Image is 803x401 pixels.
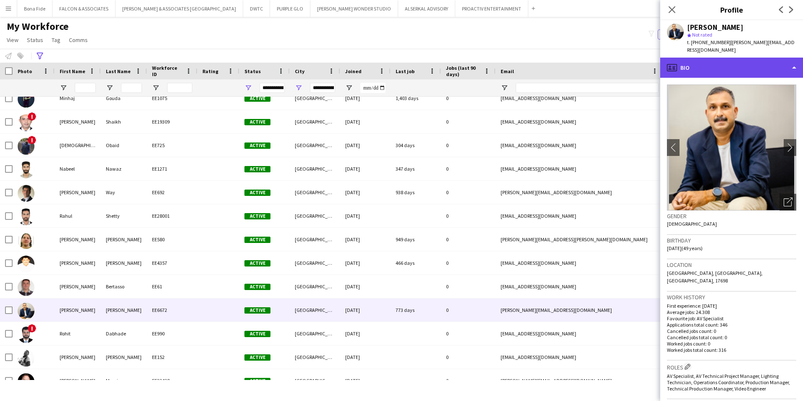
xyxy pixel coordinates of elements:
span: Not rated [692,32,712,38]
span: Jobs (last 90 days) [446,65,480,77]
div: [PERSON_NAME][EMAIL_ADDRESS][DOMAIN_NAME] [496,369,664,392]
img: Ross Ashcroft [18,350,34,367]
span: Workforce ID [152,65,182,77]
div: [GEOGRAPHIC_DATA] [290,346,340,369]
div: [GEOGRAPHIC_DATA] [290,228,340,251]
img: Muhammad Obaid [18,138,34,155]
div: Bio [660,58,803,78]
div: [GEOGRAPHIC_DATA] [290,275,340,298]
a: Tag [48,34,64,45]
div: EE692 [147,181,197,204]
span: Photo [18,68,32,74]
div: [GEOGRAPHIC_DATA] [290,181,340,204]
div: 0 [441,204,496,227]
div: EE725 [147,134,197,157]
div: [DATE] [340,110,391,133]
div: [DATE] [340,322,391,345]
span: Active [244,307,270,314]
a: Comms [66,34,91,45]
div: [DATE] [340,204,391,227]
div: EE19309 [147,110,197,133]
div: 0 [441,298,496,322]
div: Bertasso [101,275,147,298]
div: [EMAIL_ADDRESS][DOMAIN_NAME] [496,251,664,274]
div: [PERSON_NAME] [55,228,101,251]
span: Active [244,260,270,266]
div: [GEOGRAPHIC_DATA] [290,322,340,345]
div: [PERSON_NAME] [55,251,101,274]
span: Active [244,119,270,125]
span: Email [501,68,514,74]
span: ! [28,112,36,121]
div: 0 [441,181,496,204]
div: 0 [441,369,496,392]
span: Active [244,378,270,384]
span: Status [27,36,43,44]
span: Active [244,284,270,290]
div: [DATE] [340,87,391,110]
div: [PERSON_NAME] [55,110,101,133]
div: [EMAIL_ADDRESS][DOMAIN_NAME] [496,322,664,345]
div: 0 [441,87,496,110]
div: Marginson [101,369,147,392]
button: Everyone5,702 [658,29,700,40]
h3: Birthday [667,237,796,244]
div: EE1075 [147,87,197,110]
span: Rating [202,68,218,74]
div: 0 [441,228,496,251]
div: [PERSON_NAME] [55,298,101,322]
div: Dabhade [101,322,147,345]
div: EE23438 [147,369,197,392]
div: [EMAIL_ADDRESS][DOMAIN_NAME] [496,87,664,110]
p: Cancelled jobs total count: 0 [667,334,796,340]
img: Richard Kleinsmith [18,232,34,249]
div: 0 [441,322,496,345]
div: [DATE] [340,181,391,204]
div: 949 days [391,228,441,251]
div: [DATE] [340,251,391,274]
button: Open Filter Menu [345,84,353,92]
button: Open Filter Menu [152,84,160,92]
div: Way [101,181,147,204]
div: 0 [441,157,496,180]
div: [GEOGRAPHIC_DATA] [290,204,340,227]
div: [PERSON_NAME][EMAIL_ADDRESS][PERSON_NAME][DOMAIN_NAME] [496,228,664,251]
p: Cancelled jobs count: 0 [667,328,796,334]
div: [DATE] [340,275,391,298]
p: Favourite job: AV Specialist [667,315,796,322]
span: t. [PHONE_NUMBER] [687,39,731,45]
div: [PERSON_NAME] [687,24,743,31]
img: Nabeel Nawaz [18,161,34,178]
h3: Location [667,261,796,269]
div: 466 days [391,251,441,274]
div: [EMAIL_ADDRESS][DOMAIN_NAME] [496,346,664,369]
img: Rahul Shetty [18,208,34,225]
button: PROACTIV ENTERTAINMENT [455,0,528,17]
app-action-btn: Advanced filters [35,51,45,61]
div: [GEOGRAPHIC_DATA] [290,110,340,133]
button: Bona Fide [17,0,52,17]
button: Open Filter Menu [106,84,113,92]
span: Tag [52,36,60,44]
div: [DATE] [340,298,391,322]
div: Shetty [101,204,147,227]
a: Status [24,34,47,45]
span: Active [244,331,270,337]
div: [PERSON_NAME] [55,369,101,392]
span: ! [28,136,36,144]
div: [GEOGRAPHIC_DATA] [290,87,340,110]
div: Gouda [101,87,147,110]
button: Open Filter Menu [60,84,67,92]
span: City [295,68,304,74]
div: [DEMOGRAPHIC_DATA] [55,134,101,157]
div: [GEOGRAPHIC_DATA] [290,134,340,157]
h3: Gender [667,212,796,220]
div: [EMAIL_ADDRESS][DOMAIN_NAME] [496,134,664,157]
span: Active [244,354,270,361]
div: Shaikh [101,110,147,133]
p: First experience: [DATE] [667,303,796,309]
div: Nabeel [55,157,101,180]
div: Obaid [101,134,147,157]
div: [PERSON_NAME][EMAIL_ADDRESS][DOMAIN_NAME] [496,181,664,204]
div: 0 [441,346,496,369]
